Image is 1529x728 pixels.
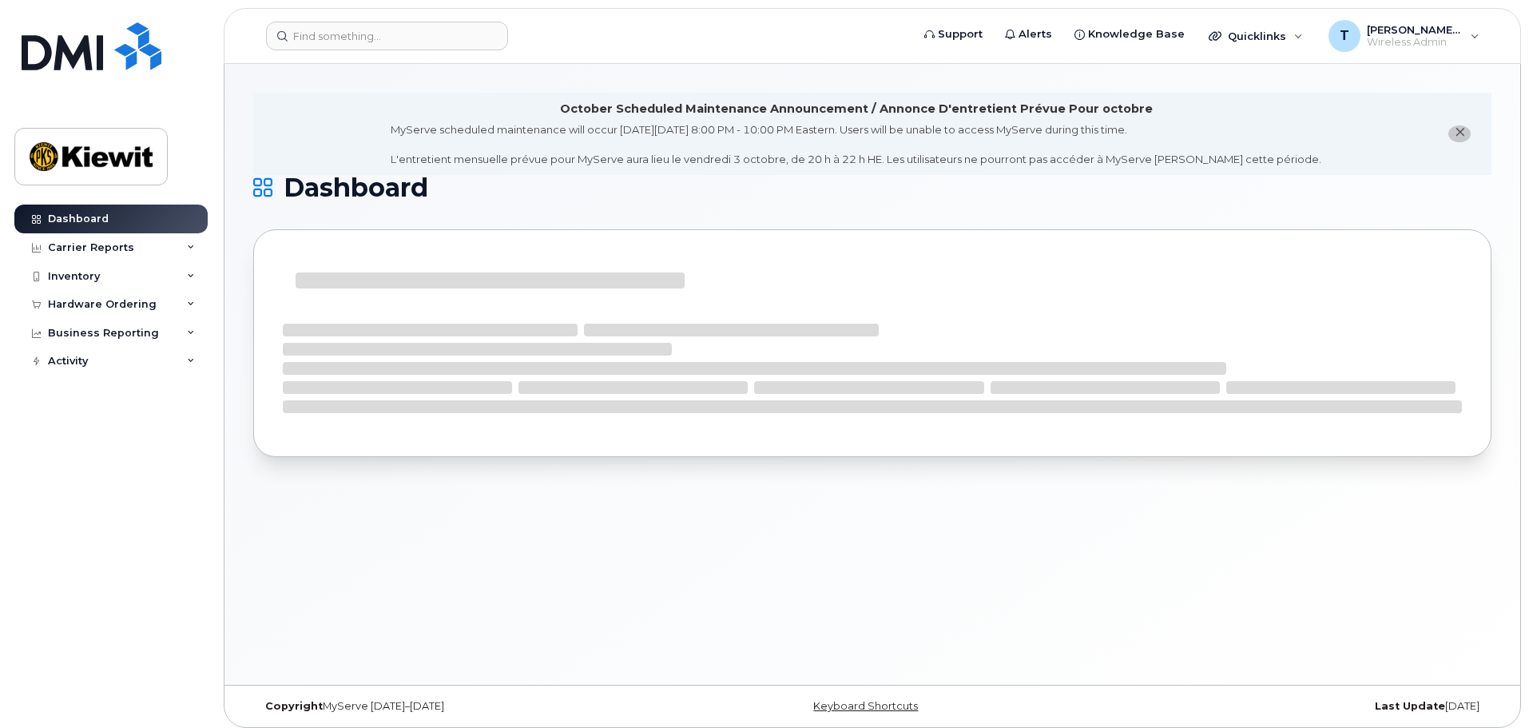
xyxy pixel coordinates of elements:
[1375,700,1445,712] strong: Last Update
[253,700,666,713] div: MyServe [DATE]–[DATE]
[1448,125,1471,142] button: close notification
[265,700,323,712] strong: Copyright
[560,101,1153,117] div: October Scheduled Maintenance Announcement / Annonce D'entretient Prévue Pour octobre
[813,700,918,712] a: Keyboard Shortcuts
[284,176,428,200] span: Dashboard
[1078,700,1491,713] div: [DATE]
[391,122,1321,167] div: MyServe scheduled maintenance will occur [DATE][DATE] 8:00 PM - 10:00 PM Eastern. Users will be u...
